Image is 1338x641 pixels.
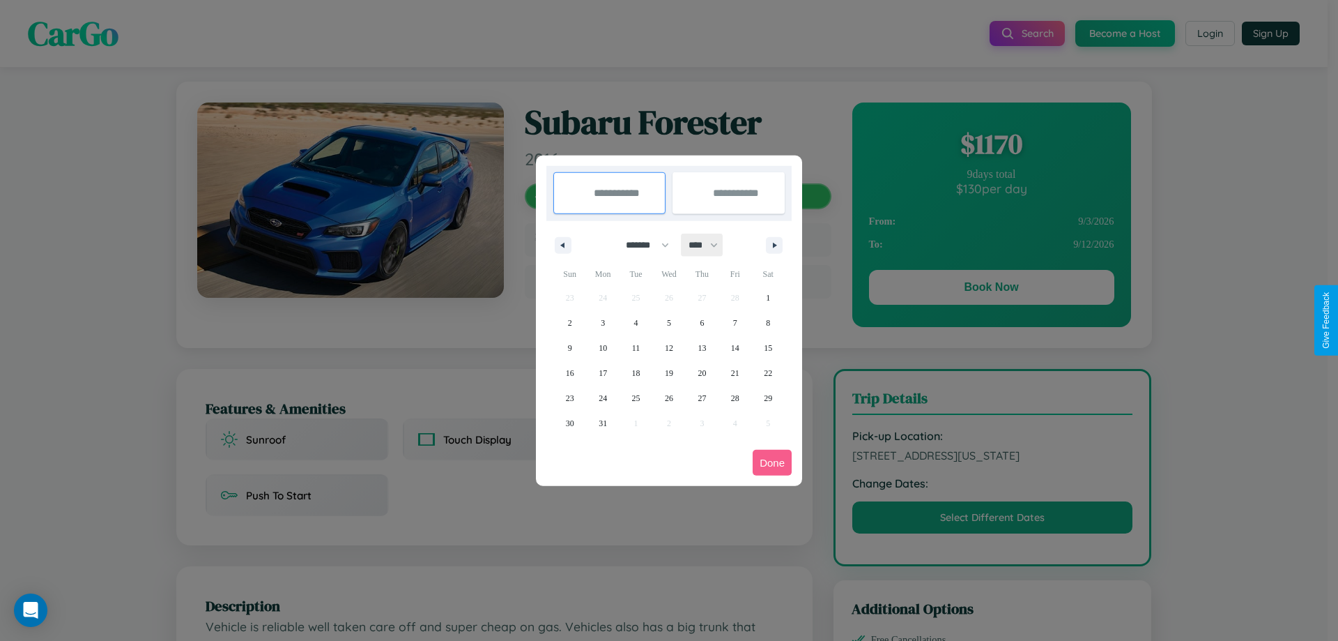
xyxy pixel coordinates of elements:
[752,285,785,310] button: 1
[698,361,706,386] span: 20
[665,335,673,361] span: 12
[566,411,574,436] span: 30
[566,361,574,386] span: 16
[620,335,652,361] button: 11
[718,263,751,285] span: Fri
[718,310,751,335] button: 7
[665,361,673,386] span: 19
[752,361,785,386] button: 22
[586,335,619,361] button: 10
[718,361,751,386] button: 21
[752,386,785,411] button: 29
[634,310,638,335] span: 4
[731,335,739,361] span: 14
[586,361,619,386] button: 17
[586,263,619,285] span: Mon
[620,310,652,335] button: 4
[586,386,619,411] button: 24
[652,386,685,411] button: 26
[686,310,718,335] button: 6
[568,335,572,361] span: 9
[686,361,718,386] button: 20
[652,310,685,335] button: 5
[718,335,751,361] button: 14
[718,386,751,411] button: 28
[686,263,718,285] span: Thu
[553,386,586,411] button: 23
[553,411,586,436] button: 30
[599,411,607,436] span: 31
[553,263,586,285] span: Sun
[753,450,792,476] button: Done
[752,310,785,335] button: 8
[586,411,619,436] button: 31
[632,335,640,361] span: 11
[652,335,685,361] button: 12
[667,310,671,335] span: 5
[764,361,772,386] span: 22
[686,386,718,411] button: 27
[620,263,652,285] span: Tue
[632,361,640,386] span: 18
[665,386,673,411] span: 26
[700,310,704,335] span: 6
[599,361,607,386] span: 17
[620,361,652,386] button: 18
[698,386,706,411] span: 27
[601,310,605,335] span: 3
[586,310,619,335] button: 3
[553,361,586,386] button: 16
[599,335,607,361] span: 10
[566,386,574,411] span: 23
[686,335,718,361] button: 13
[766,310,770,335] span: 8
[752,335,785,361] button: 15
[14,594,47,627] div: Open Intercom Messenger
[1321,292,1331,349] div: Give Feedback
[733,310,737,335] span: 7
[764,335,772,361] span: 15
[652,263,685,285] span: Wed
[752,263,785,285] span: Sat
[553,310,586,335] button: 2
[766,285,770,310] span: 1
[632,386,640,411] span: 25
[731,386,739,411] span: 28
[698,335,706,361] span: 13
[652,361,685,386] button: 19
[568,310,572,335] span: 2
[764,386,772,411] span: 29
[620,386,652,411] button: 25
[731,361,739,386] span: 21
[553,335,586,361] button: 9
[599,386,607,411] span: 24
